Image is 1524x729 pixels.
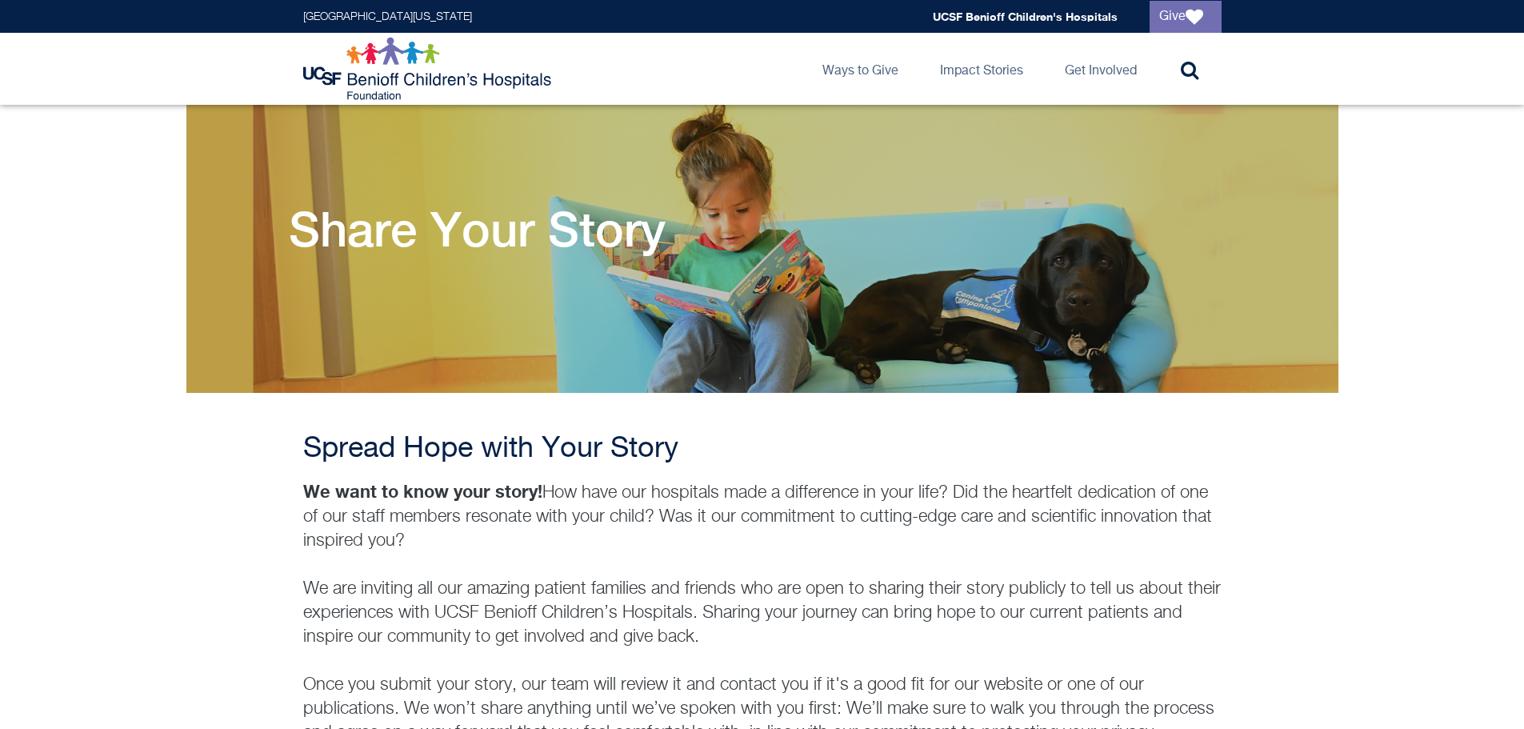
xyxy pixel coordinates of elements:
[927,33,1036,105] a: Impact Stories
[303,37,555,101] img: Logo for UCSF Benioff Children's Hospitals Foundation
[303,433,1222,465] h2: Spread Hope with Your Story
[1150,1,1222,33] a: Give
[303,11,472,22] a: [GEOGRAPHIC_DATA][US_STATE]
[289,201,666,257] h1: Share Your Story
[810,33,911,105] a: Ways to Give
[933,10,1118,23] a: UCSF Benioff Children's Hospitals
[1052,33,1150,105] a: Get Involved
[303,481,542,502] strong: We want to know your story!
